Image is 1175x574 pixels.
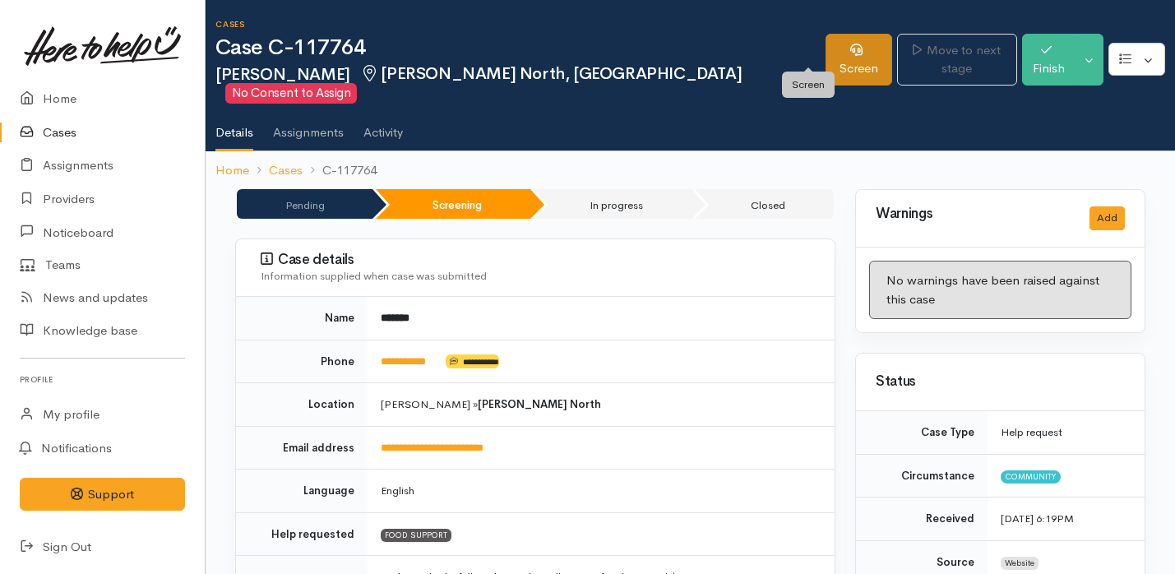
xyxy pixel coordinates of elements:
li: Screening [376,189,530,219]
button: Add [1089,206,1125,230]
a: Assignments [273,104,344,150]
td: Help requested [236,512,368,556]
span: [PERSON_NAME] North, [GEOGRAPHIC_DATA] [360,63,742,84]
div: Screen [782,72,835,98]
a: Details [215,104,253,151]
td: Received [856,498,988,541]
li: In progress [534,189,692,219]
b: [PERSON_NAME] North [478,397,601,411]
li: C-117764 [303,161,377,180]
a: Home [215,161,249,180]
span: FOOD SUPPORT [381,529,451,542]
a: Activity [363,104,403,150]
td: Email address [236,426,368,470]
td: Case Type [856,411,988,454]
h6: Profile [20,368,185,391]
h3: Warnings [876,206,1070,222]
nav: breadcrumb [206,151,1175,190]
a: Screen [826,34,892,86]
a: Move to next stage [897,34,1017,86]
td: Language [236,470,368,513]
td: Name [236,297,368,340]
td: Phone [236,340,368,383]
span: No Consent to Assign [225,83,357,104]
h6: Cases [215,20,826,29]
div: Information supplied when case was submitted [261,268,815,285]
h3: Case details [261,252,815,268]
span: Community [1001,470,1061,484]
td: Circumstance [856,454,988,498]
h2: [PERSON_NAME] [215,65,826,104]
button: Finish [1022,34,1076,86]
button: Support [20,478,185,512]
td: English [368,470,835,513]
time: [DATE] 6:19PM [1001,512,1074,525]
a: Cases [269,161,303,180]
td: Help request [988,411,1145,454]
li: Closed [695,189,834,219]
td: Location [236,383,368,427]
h3: Status [876,374,1125,390]
h1: Case C-117764 [215,36,826,60]
li: Pending [237,189,372,219]
span: [PERSON_NAME] » [381,397,601,411]
div: No warnings have been raised against this case [869,261,1131,319]
span: Website [1001,557,1039,570]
